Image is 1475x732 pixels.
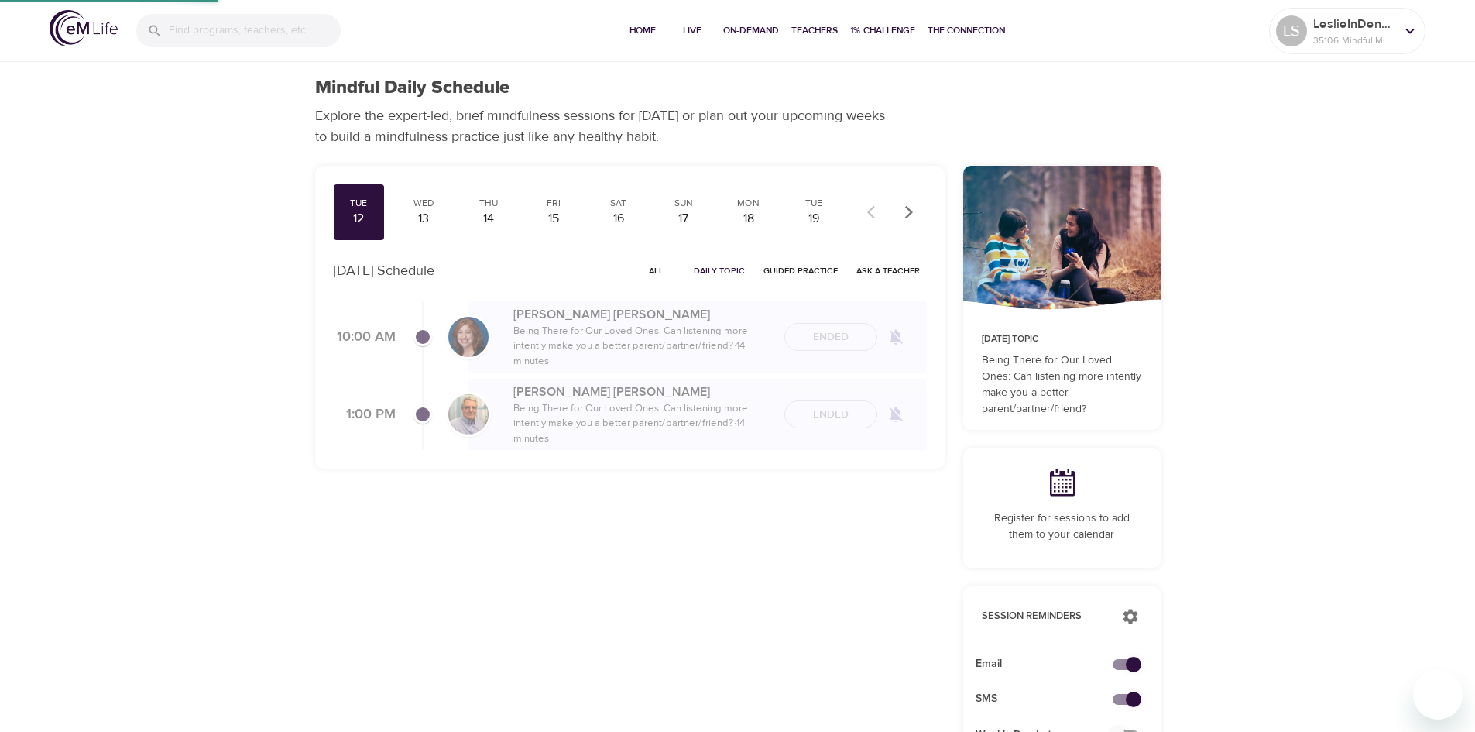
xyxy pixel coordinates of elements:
p: Being There for Our Loved Ones: Can listening more intently make you a better parent/partner/frie... [513,401,772,447]
span: Live [674,22,711,39]
button: Guided Practice [757,259,844,283]
span: Email [976,656,1123,672]
div: Thu [469,197,508,210]
span: Remind me when a class goes live every Tuesday at 10:00 AM [877,318,914,356]
div: Wed [404,197,443,210]
p: [DATE] Topic [982,332,1142,346]
p: Explore the expert-led, brief mindfulness sessions for [DATE] or plan out your upcoming weeks to ... [315,105,896,147]
p: Being There for Our Loved Ones: Can listening more intently make you a better parent/partner/frie... [513,324,772,369]
iframe: Button to launch messaging window [1413,670,1463,720]
div: LS [1276,15,1307,46]
button: Daily Topic [688,259,751,283]
p: [PERSON_NAME] [PERSON_NAME] [513,383,772,401]
p: [DATE] Schedule [334,260,434,281]
div: 19 [794,210,833,228]
input: Find programs, teachers, etc... [169,14,341,47]
div: Sat [599,197,638,210]
span: Teachers [791,22,838,39]
p: Session Reminders [982,609,1106,624]
img: Elaine_Smookler-min.jpg [448,317,489,357]
p: [PERSON_NAME] [PERSON_NAME] [513,305,772,324]
p: Register for sessions to add them to your calendar [982,510,1142,543]
div: 18 [729,210,768,228]
span: 1% Challenge [850,22,915,39]
span: All [638,263,675,278]
button: Ask a Teacher [850,259,926,283]
div: Sun [664,197,703,210]
p: Being There for Our Loved Ones: Can listening more intently make you a better parent/partner/friend? [982,352,1142,418]
span: On-Demand [723,22,779,39]
div: 13 [404,210,443,228]
div: 16 [599,210,638,228]
span: Home [624,22,661,39]
h1: Mindful Daily Schedule [315,77,509,99]
span: Daily Topic [694,263,745,278]
span: Guided Practice [763,263,838,278]
span: Remind me when a class goes live every Tuesday at 1:00 PM [877,396,914,433]
div: 12 [340,210,379,228]
button: All [632,259,681,283]
span: SMS [976,691,1123,707]
div: Mon [729,197,768,210]
span: Ask a Teacher [856,263,920,278]
p: LeslieInDenver [1313,15,1395,33]
div: 15 [534,210,573,228]
div: 14 [469,210,508,228]
div: 17 [664,210,703,228]
span: The Connection [928,22,1005,39]
div: Fri [534,197,573,210]
p: 1:00 PM [334,404,396,425]
img: Roger%20Nolan%20Headshot.jpg [448,394,489,435]
p: 10:00 AM [334,327,396,348]
div: Tue [794,197,833,210]
img: logo [50,10,118,46]
p: 35106 Mindful Minutes [1313,33,1395,47]
div: Tue [340,197,379,210]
